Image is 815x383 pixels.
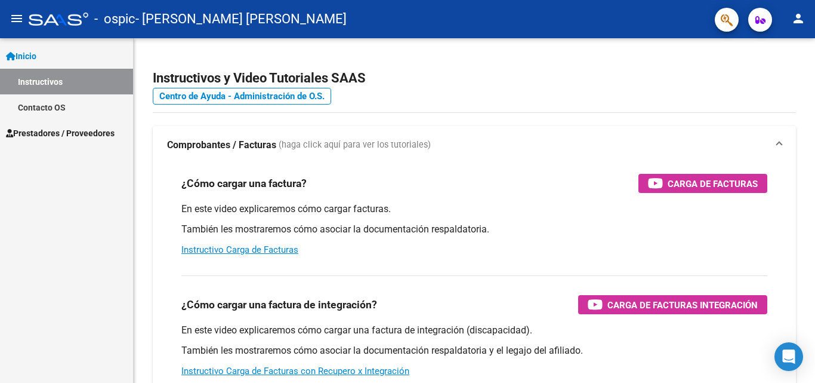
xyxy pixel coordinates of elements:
[279,139,431,152] span: (haga click aquí para ver los tutoriales)
[181,366,409,376] a: Instructivo Carga de Facturas con Recupero x Integración
[181,223,767,236] p: También les mostraremos cómo asociar la documentación respaldatoria.
[181,203,767,216] p: En este video explicaremos cómo cargar facturas.
[791,11,805,26] mat-icon: person
[181,296,377,313] h3: ¿Cómo cargar una factura de integración?
[153,67,796,90] h2: Instructivos y Video Tutoriales SAAS
[638,174,767,193] button: Carga de Facturas
[10,11,24,26] mat-icon: menu
[578,295,767,314] button: Carga de Facturas Integración
[181,244,298,255] a: Instructivo Carga de Facturas
[153,126,796,164] mat-expansion-panel-header: Comprobantes / Facturas (haga click aquí para ver los tutoriales)
[167,139,276,152] strong: Comprobantes / Facturas
[94,6,135,32] span: - ospic
[181,344,767,357] p: También les mostraremos cómo asociar la documentación respaldatoria y el legajo del afiliado.
[668,176,758,191] span: Carga de Facturas
[153,88,331,105] a: Centro de Ayuda - Administración de O.S.
[181,324,767,337] p: En este video explicaremos cómo cargar una factura de integración (discapacidad).
[135,6,347,32] span: - [PERSON_NAME] [PERSON_NAME]
[6,127,115,140] span: Prestadores / Proveedores
[607,298,758,312] span: Carga de Facturas Integración
[181,175,307,192] h3: ¿Cómo cargar una factura?
[6,50,36,63] span: Inicio
[774,342,803,371] div: Open Intercom Messenger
